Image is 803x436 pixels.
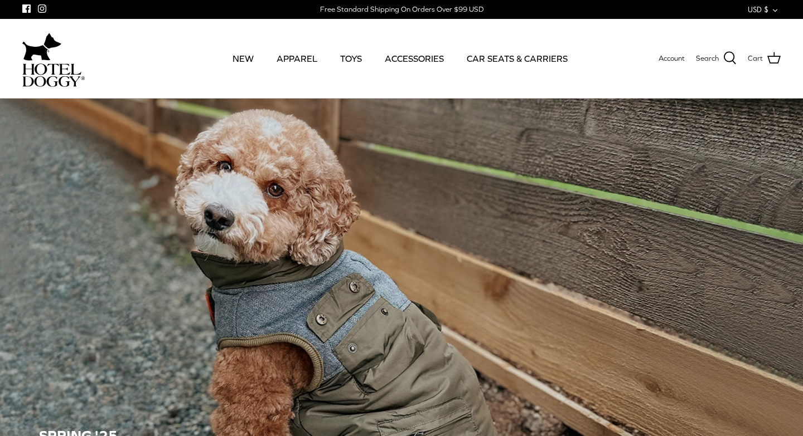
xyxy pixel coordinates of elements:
[22,30,85,87] a: hoteldoggycom
[267,40,327,77] a: APPAREL
[457,40,578,77] a: CAR SEATS & CARRIERS
[320,4,483,14] div: Free Standard Shipping On Orders Over $99 USD
[38,4,46,13] a: Instagram
[696,53,719,65] span: Search
[748,53,763,65] span: Cart
[696,51,737,66] a: Search
[166,40,634,77] div: Primary navigation
[222,40,264,77] a: NEW
[375,40,454,77] a: ACCESSORIES
[659,54,685,62] span: Account
[748,51,781,66] a: Cart
[22,4,31,13] a: Facebook
[22,63,85,87] img: hoteldoggycom
[22,30,61,63] img: dog-icon.svg
[330,40,372,77] a: TOYS
[659,53,685,65] a: Account
[320,1,483,18] a: Free Standard Shipping On Orders Over $99 USD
